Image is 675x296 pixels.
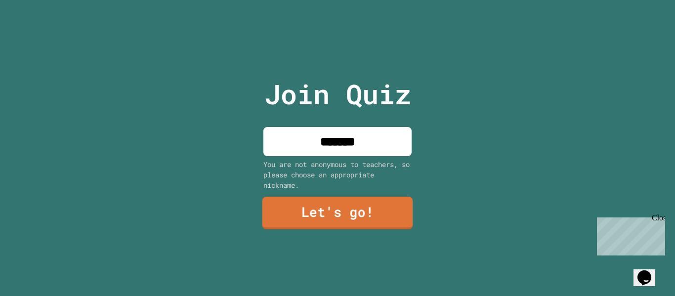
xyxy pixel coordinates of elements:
[4,4,68,63] div: Chat with us now!Close
[264,74,411,115] p: Join Quiz
[633,256,665,286] iframe: chat widget
[593,213,665,255] iframe: chat widget
[263,159,412,190] div: You are not anonymous to teachers, so please choose an appropriate nickname.
[262,197,413,229] a: Let's go!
